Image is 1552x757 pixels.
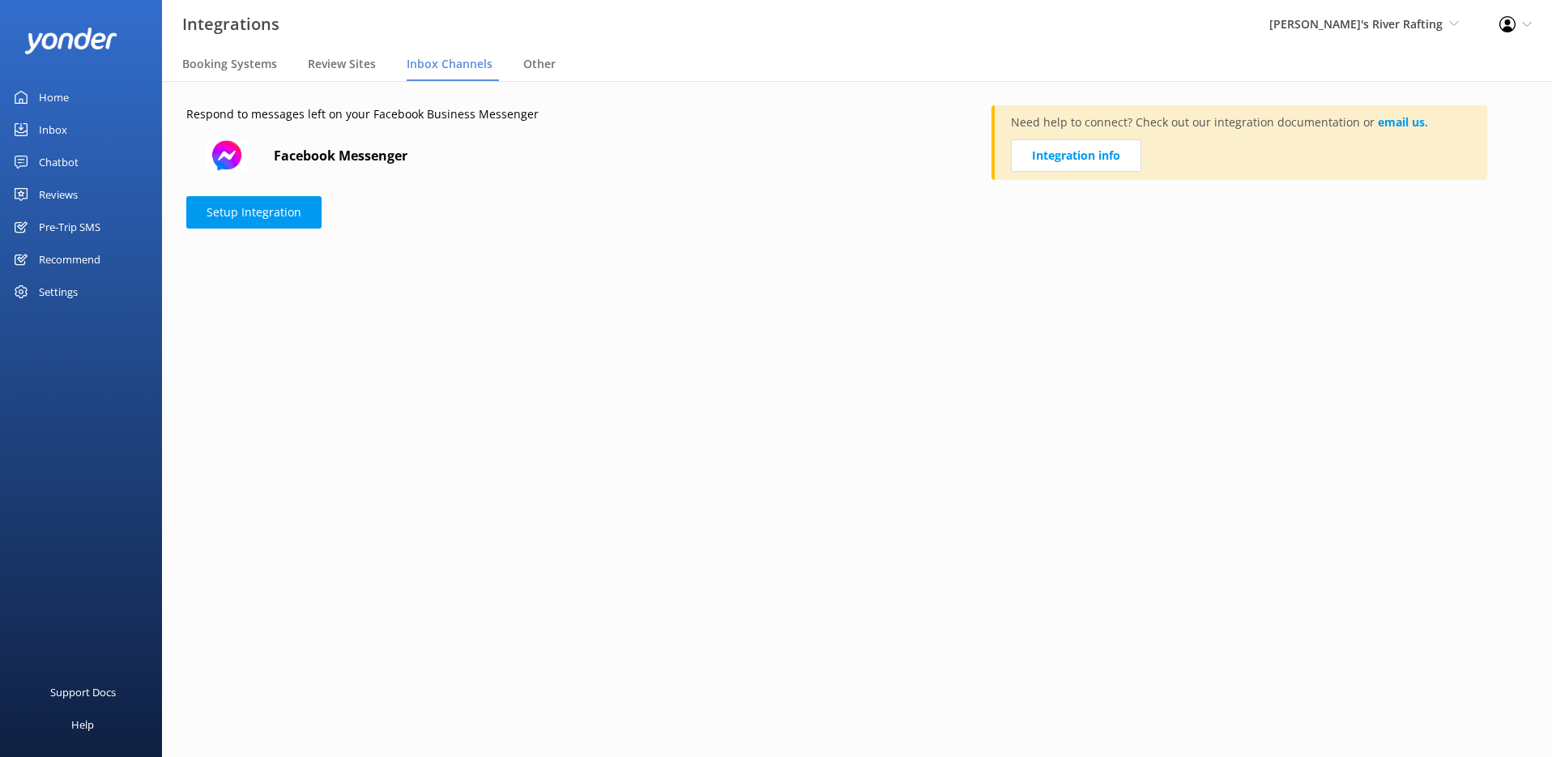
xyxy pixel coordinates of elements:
[1011,139,1141,172] a: Integration info
[1378,114,1428,130] a: email us.
[39,211,100,243] div: Pre-Trip SMS
[1011,113,1428,139] p: Need help to connect? Check out our integration documentation or
[39,178,78,211] div: Reviews
[182,56,277,72] span: Booking Systems
[39,276,78,308] div: Settings
[407,56,492,72] span: Inbox Channels
[308,56,376,72] span: Review Sites
[24,28,117,54] img: yonder-white-logo.png
[186,105,951,123] p: Respond to messages left on your Facebook Business Messenger
[186,196,322,229] a: Setup Integration
[186,139,267,172] img: messenger.png
[39,113,67,146] div: Inbox
[71,708,94,741] div: Help
[1269,16,1443,32] span: [PERSON_NAME]'s River Rafting
[39,81,69,113] div: Home
[523,56,556,72] span: Other
[39,146,79,178] div: Chatbot
[39,243,100,276] div: Recommend
[274,146,407,167] strong: Facebook Messenger
[182,11,279,37] h3: Integrations
[50,676,116,708] div: Support Docs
